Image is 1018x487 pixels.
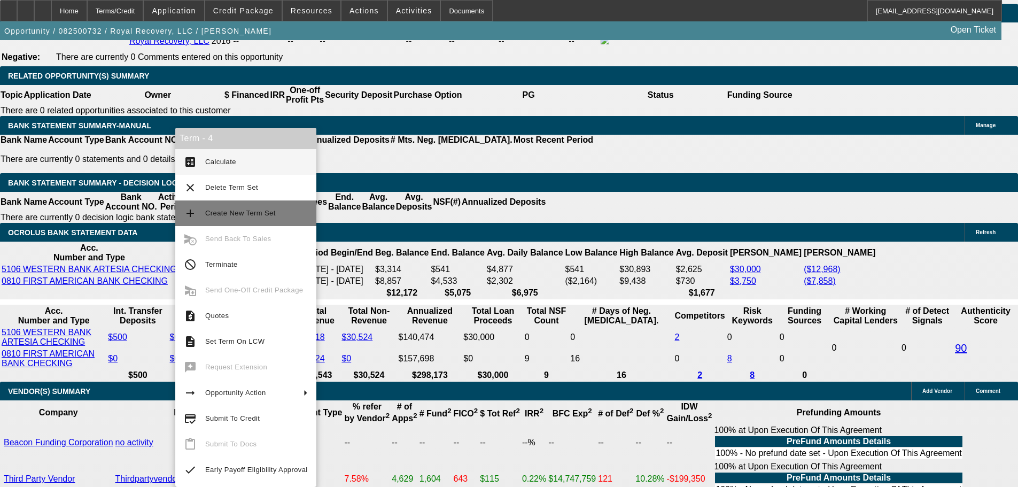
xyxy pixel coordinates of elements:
sup: 2 [708,412,712,420]
span: Activities [396,6,432,15]
span: 0 [832,343,837,352]
td: -- [419,425,452,460]
td: $2,625 [675,264,728,275]
b: Company [39,408,78,417]
th: Avg. Deposits [395,192,433,212]
td: -- [597,425,634,460]
th: 0 [779,370,830,381]
th: $0 [169,370,244,381]
b: # of Apps [392,402,417,423]
th: Acc. Number and Type [1,243,177,263]
th: Acc. Number and Type [1,306,106,326]
th: $500 [107,370,168,381]
th: Sum of the Total NSF Count and Total Overdraft Fee Count from Ocrolus [524,306,569,326]
td: -- [479,425,520,460]
th: $74,543 [293,370,340,381]
a: Thirdpartyvendor, Thirdpartyvendor [115,474,249,483]
th: Low Balance [565,243,618,263]
a: 8 [727,354,732,363]
th: 9 [524,370,569,381]
a: $39,424 [294,354,325,363]
div: 100% at Upon Execution Of This Agreement [714,426,963,460]
td: 0 [524,327,569,347]
mat-icon: clear [184,181,197,194]
td: $541 [430,264,485,275]
div: -- [406,36,447,46]
a: Beacon Funding Corporation [4,438,113,447]
th: $298,173 [398,370,462,381]
span: Delete Term Set [205,183,258,191]
th: $6,975 [486,288,564,298]
td: 16 [570,349,673,369]
th: $5,075 [430,288,485,298]
th: Authenticity Score [954,306,1017,326]
th: One-off Profit Pts [285,85,324,105]
th: # Working Capital Lenders [832,306,900,326]
th: Period Begin/End [301,243,374,263]
td: 0 [570,327,673,347]
span: OCROLUS BANK STATEMENT DATA [8,228,137,237]
a: 0810 FIRST AMERICAN BANK CHECKING [2,349,95,368]
th: Most Recent Period [513,135,594,145]
b: FICO [454,409,478,418]
a: $0 [170,333,180,342]
b: % refer by Vendor [344,402,390,423]
td: -- [344,425,390,460]
a: $0 [341,354,351,363]
sup: 2 [413,412,417,420]
a: $3,750 [730,276,756,285]
a: ($7,858) [804,276,836,285]
td: $8,857 [375,276,429,287]
span: RELATED OPPORTUNITY(S) SUMMARY [8,72,149,80]
th: End. Balance [430,243,485,263]
b: $ Tot Ref [480,409,520,418]
mat-icon: add [184,207,197,220]
th: Status [595,85,727,105]
div: Term - 4 [175,128,316,149]
th: # of Detect Signals [901,306,953,326]
a: $0 [108,354,118,363]
th: # Days of Neg. [MEDICAL_DATA]. [570,306,673,326]
th: [PERSON_NAME] [729,243,802,263]
td: $30,000 [463,327,523,347]
span: Bank Statement Summary - Decision Logic [8,179,185,187]
a: no activity [115,438,153,447]
th: $12,172 [375,288,429,298]
th: NSF(#) [432,192,461,212]
td: $730 [675,276,728,287]
td: ($2,164) [565,276,618,287]
a: ($12,968) [804,265,841,274]
th: Risk Keywords [727,306,778,326]
mat-icon: request_quote [184,310,197,322]
a: 2 [675,333,680,342]
th: High Balance [619,243,674,263]
span: Submit To Credit [205,414,260,422]
button: Application [144,1,204,21]
sup: 2 [660,407,664,415]
td: $2,302 [486,276,564,287]
td: -- [666,425,713,460]
td: -- [635,425,665,460]
p: There are currently 0 statements and 0 details entered on this opportunity [1,154,593,164]
button: Resources [283,1,340,21]
th: Fees [307,192,328,212]
th: $1,677 [675,288,728,298]
a: 5106 WESTERN BANK ARTESIA CHECKING [2,265,177,274]
th: Activity Period [158,192,190,212]
mat-icon: not_interested [184,258,197,271]
span: Manage [976,122,996,128]
span: Comment [976,388,1000,394]
span: BANK STATEMENT SUMMARY-MANUAL [8,121,151,130]
th: Funding Sources [779,306,830,326]
td: 100% - No prefund date set - Upon Execution Of This Agreement [715,448,962,459]
sup: 2 [540,407,543,415]
th: Purchase Option [393,85,462,105]
td: [DATE] - [DATE] [301,276,374,287]
th: [PERSON_NAME] [803,243,876,263]
th: 16 [570,370,673,381]
span: Set Term On LCW [205,337,265,345]
th: Bank Account NO. [105,192,158,212]
a: $30,000 [730,265,761,274]
td: 0 [674,349,726,369]
mat-icon: calculate [184,156,197,168]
